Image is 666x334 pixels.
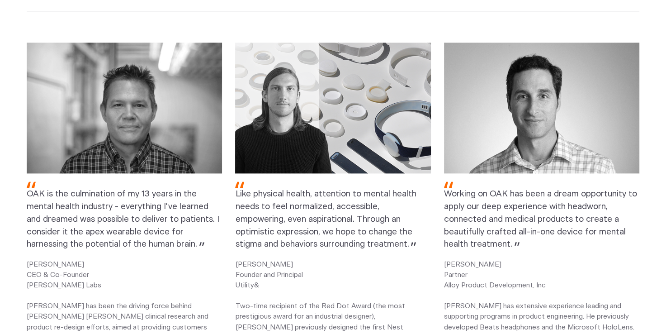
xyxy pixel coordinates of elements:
p: [PERSON_NAME] Partner Alloy Product Development, Inc [PERSON_NAME] has extensive experience leadi... [444,259,639,333]
span: Like physical health, attention to mental health needs to feel normalized, accessible, empowering... [235,190,416,248]
span: OAK is the culmination of my 13 years in the mental health industry - everything I've learned and... [27,190,219,248]
span: Working on OAK has been a dream opportunity to apply our deep experience with headworn, connected... [444,190,637,248]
